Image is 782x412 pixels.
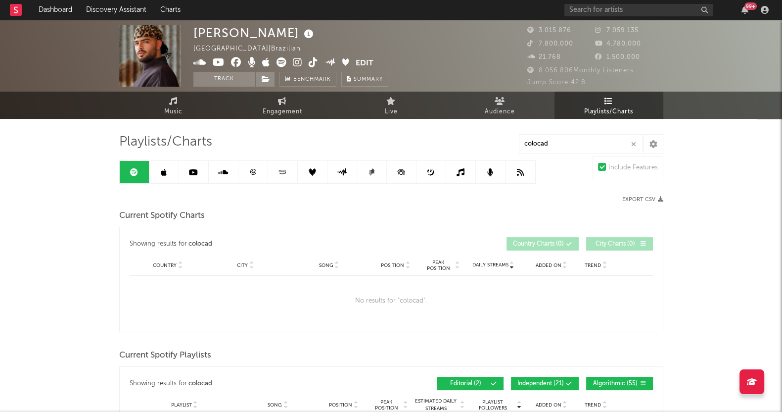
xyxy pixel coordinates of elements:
span: Editorial ( 2 ) [443,381,489,387]
span: City [237,262,248,268]
span: Playlists/Charts [119,136,212,148]
span: Playlist Followers [470,399,516,411]
button: Independent(21) [511,377,579,390]
span: Engagement [263,106,302,118]
div: No results for " colocad ". [130,275,653,327]
span: 8.056.806 Monthly Listeners [527,67,634,74]
a: Audience [446,92,554,119]
span: Independent ( 21 ) [517,381,564,387]
button: City Charts(0) [586,237,653,251]
span: Country [153,262,177,268]
span: Benchmark [293,74,331,86]
div: Include Features [608,162,658,174]
input: Search for artists [564,4,713,16]
button: Algorithmic(55) [586,377,653,390]
a: Engagement [228,92,337,119]
div: [GEOGRAPHIC_DATA] | Brazilian [193,43,312,55]
span: Added On [536,402,561,408]
button: Country Charts(0) [506,237,579,251]
span: Daily Streams [472,261,508,269]
span: Added On [536,262,561,268]
div: Showing results for [130,237,391,251]
span: 21.768 [527,54,561,60]
button: Track [193,72,255,87]
span: City Charts ( 0 ) [593,241,638,247]
a: Benchmark [279,72,336,87]
span: 1.500.000 [595,54,640,60]
span: Trend [585,402,601,408]
span: Song [319,262,333,268]
a: Playlists/Charts [554,92,663,119]
span: Music [164,106,183,118]
span: Current Spotify Playlists [119,350,211,361]
button: Edit [356,57,373,70]
span: Peak Position [423,259,454,271]
span: Country Charts ( 0 ) [513,241,564,247]
button: 99+ [741,6,748,14]
button: Export CSV [622,197,663,203]
span: Position [381,262,404,268]
span: Song [268,402,282,408]
a: Live [337,92,446,119]
div: colocad [188,378,212,390]
span: 7.059.135 [595,27,639,34]
span: Peak Position [371,399,402,411]
div: Showing results for [130,377,391,390]
span: Live [385,106,398,118]
span: Summary [354,77,383,82]
span: Jump Score: 42.8 [527,79,586,86]
span: Audience [485,106,515,118]
span: Playlists/Charts [584,106,633,118]
span: 7.800.000 [527,41,573,47]
span: Algorithmic ( 55 ) [593,381,638,387]
span: 3.015.876 [527,27,571,34]
div: colocad [188,238,212,250]
a: Music [119,92,228,119]
span: Current Spotify Charts [119,210,205,222]
span: Trend [585,262,601,268]
span: Playlist [171,402,192,408]
button: Editorial(2) [437,377,504,390]
div: [PERSON_NAME] [193,25,316,41]
span: Position [329,402,352,408]
div: 99 + [744,2,757,10]
button: Summary [341,72,388,87]
input: Search Playlists/Charts [519,134,643,154]
span: 4.780.000 [595,41,641,47]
